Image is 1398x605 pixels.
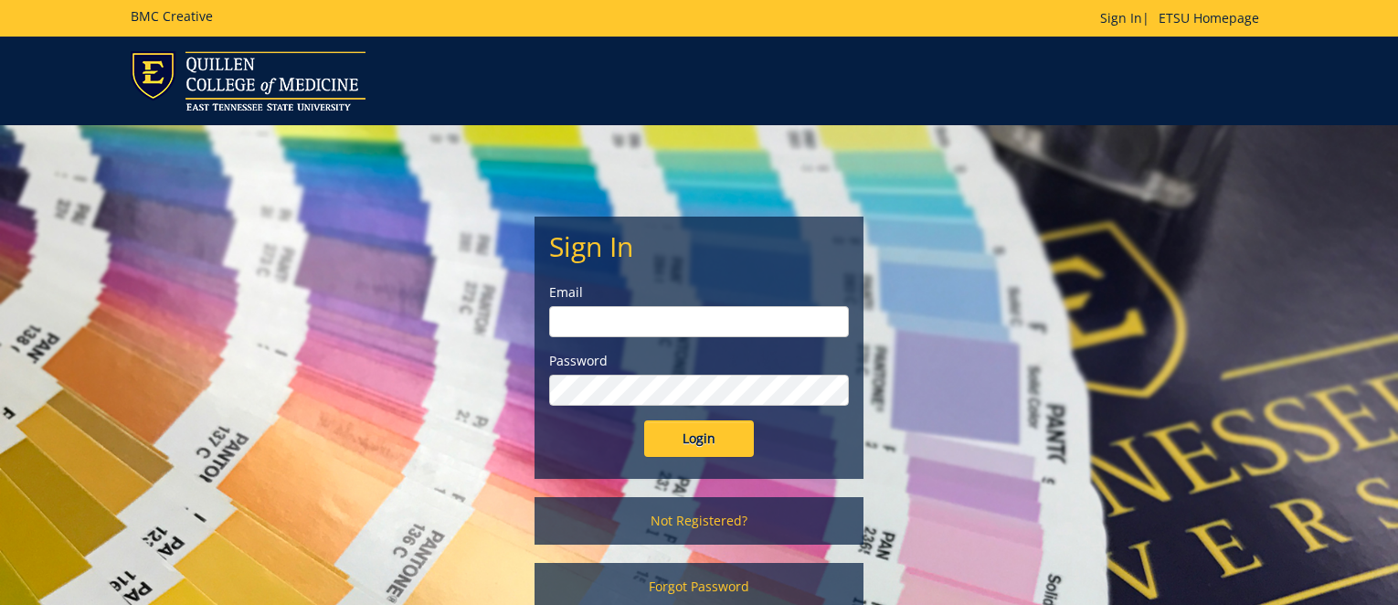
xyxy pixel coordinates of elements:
[644,420,754,457] input: Login
[1149,9,1268,27] a: ETSU Homepage
[131,51,365,111] img: ETSU logo
[549,231,849,261] h2: Sign In
[535,497,863,545] a: Not Registered?
[549,283,849,302] label: Email
[1100,9,1142,27] a: Sign In
[549,352,849,370] label: Password
[1100,9,1268,27] p: |
[131,9,213,23] h5: BMC Creative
